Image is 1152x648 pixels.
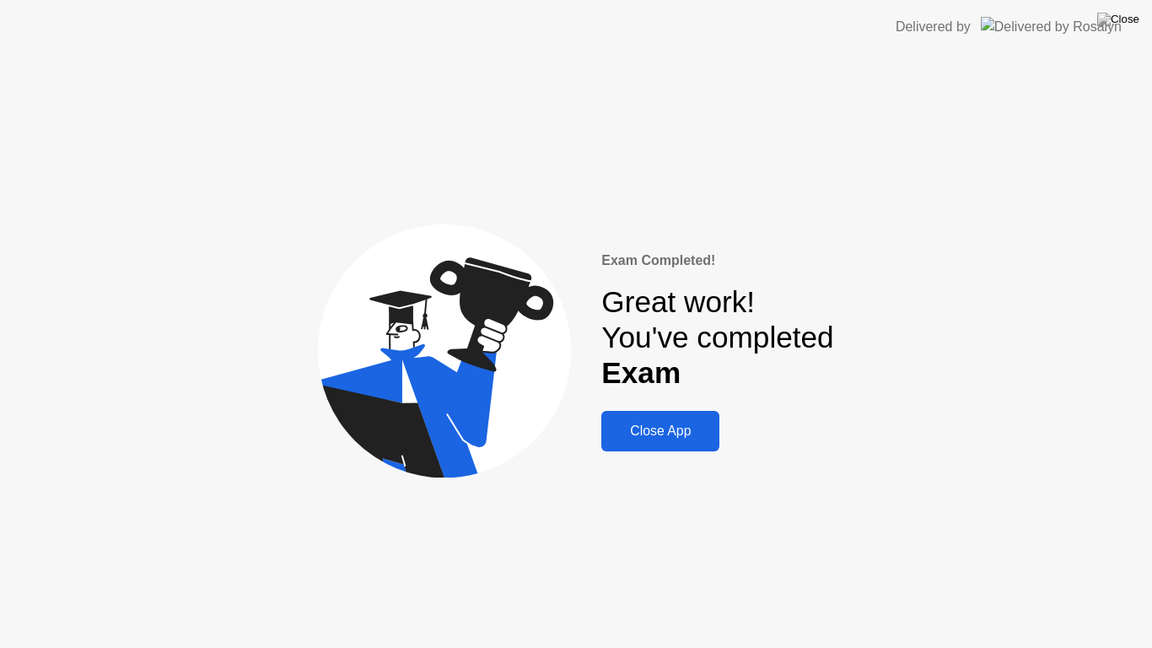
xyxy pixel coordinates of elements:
div: Exam Completed! [601,251,833,271]
img: Delivered by Rosalyn [981,17,1122,36]
button: Close App [601,411,719,451]
img: Close [1097,13,1139,26]
div: Delivered by [896,17,971,37]
div: Great work! You've completed [601,284,833,391]
b: Exam [601,356,681,389]
div: Close App [606,424,714,439]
